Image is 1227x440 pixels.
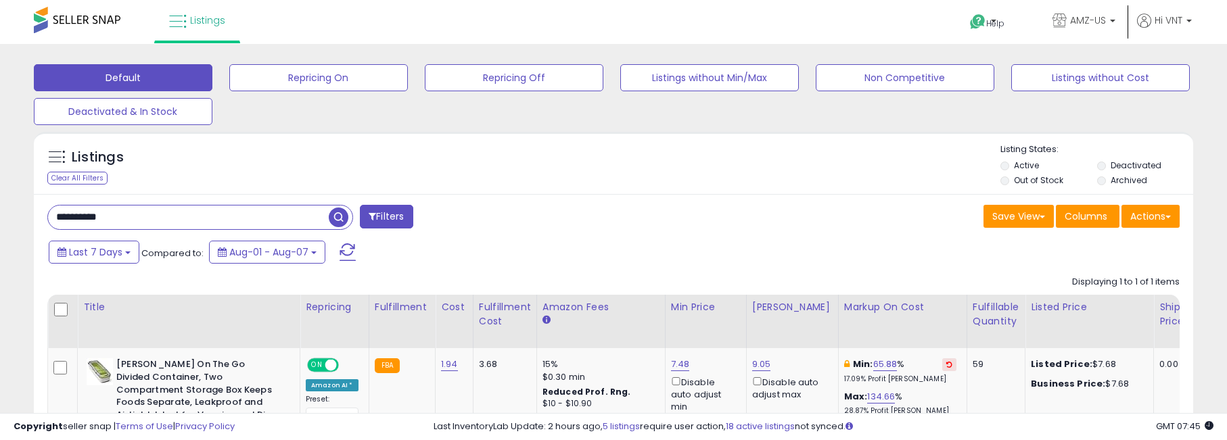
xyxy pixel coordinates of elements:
div: seller snap | | [14,420,235,433]
button: Filters [360,205,413,228]
p: 17.09% Profit [PERSON_NAME] [844,374,956,384]
div: % [844,391,956,416]
div: Amazon Fees [542,300,659,314]
a: Hi VNT [1137,14,1192,44]
label: Out of Stock [1014,174,1063,186]
div: Title [83,300,294,314]
span: Columns [1065,210,1107,223]
div: 59 [973,358,1015,370]
span: Compared to: [141,247,204,260]
div: Disable auto adjust max [752,374,828,401]
div: Fulfillment [375,300,430,314]
a: 18 active listings [726,420,795,433]
div: Markup on Cost [844,300,961,314]
span: Aug-01 - Aug-07 [229,245,308,259]
a: Privacy Policy [175,420,235,433]
button: Actions [1121,205,1180,228]
span: ON [308,360,325,371]
div: Amazon AI * [306,379,358,391]
div: Listed Price [1031,300,1148,314]
div: 3.68 [479,358,526,370]
span: OFF [337,360,358,371]
p: Listing States: [1000,143,1193,156]
div: [PERSON_NAME] [752,300,833,314]
span: Listings [190,14,225,27]
a: 134.66 [867,390,895,404]
button: Repricing On [229,64,408,91]
label: Deactivated [1111,160,1161,171]
label: Archived [1111,174,1147,186]
div: Preset: [306,395,358,425]
b: Listed Price: [1031,358,1092,370]
span: Help [986,18,1004,29]
p: 28.87% Profit [PERSON_NAME] [844,406,956,416]
b: Business Price: [1031,377,1105,390]
div: $0.30 min [542,371,655,383]
small: Amazon Fees. [542,314,551,326]
a: 7.48 [671,358,690,371]
strong: Copyright [14,420,63,433]
button: Columns [1056,205,1119,228]
button: Listings without Min/Max [620,64,799,91]
div: 0.00 [1159,358,1182,370]
i: Revert to store-level Min Markup [946,361,952,368]
div: Displaying 1 to 1 of 1 items [1072,276,1180,289]
div: Fulfillable Quantity [973,300,1019,328]
div: Fulfillment Cost [479,300,531,328]
th: The percentage added to the cost of goods (COGS) that forms the calculator for Min & Max prices. [838,295,967,348]
div: Last InventoryLab Update: 2 hours ago, require user action, not synced. [434,420,1213,433]
div: $7.68 [1031,378,1143,390]
b: Min: [853,358,873,370]
span: AMZ-US [1070,14,1106,27]
button: Repricing Off [425,64,603,91]
b: Reduced Prof. Rng. [542,386,631,397]
a: 9.05 [752,358,771,371]
button: Last 7 Days [49,241,139,264]
div: Ship Price [1159,300,1186,328]
img: 41ISADPT6WL._SL40_.jpg [87,358,113,385]
div: Disable auto adjust min [671,374,736,414]
div: $7.68 [1031,358,1143,370]
a: 5 listings [603,420,640,433]
button: Aug-01 - Aug-07 [209,241,325,264]
div: Cost [441,300,467,314]
small: FBA [375,358,400,373]
a: 65.88 [873,358,898,371]
div: 15% [542,358,655,370]
button: Deactivated & In Stock [34,98,212,125]
button: Listings without Cost [1011,64,1190,91]
i: Get Help [969,14,986,30]
i: This overrides the store level min markup for this listing [844,360,850,368]
button: Default [34,64,212,91]
div: Min Price [671,300,741,314]
span: Last 7 Days [69,245,122,259]
div: % [844,358,956,383]
span: Hi VNT [1155,14,1182,27]
h5: Listings [72,148,124,167]
div: $10 - $10.90 [542,398,655,410]
div: Repricing [306,300,363,314]
button: Non Competitive [816,64,994,91]
b: Max: [844,390,868,403]
a: Terms of Use [116,420,173,433]
div: Clear All Filters [47,172,108,185]
span: 2025-08-15 07:45 GMT [1156,420,1213,433]
label: Active [1014,160,1039,171]
button: Save View [983,205,1054,228]
a: 1.94 [441,358,458,371]
a: Help [959,3,1031,44]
